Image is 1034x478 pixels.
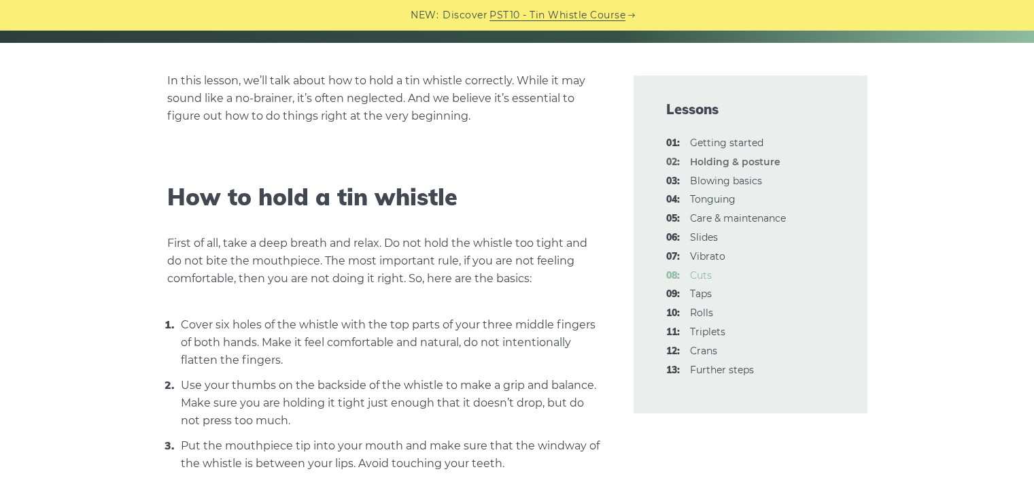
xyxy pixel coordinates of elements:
[167,184,601,211] h2: How to hold a tin whistle
[666,286,680,303] span: 09:
[177,437,601,473] li: Put the mouthpiece tip into your mouth and make sure that the windway of the whistle is between y...
[666,343,680,360] span: 12:
[177,376,601,430] li: Use your thumbs on the backside of the whistle to make a grip and balance. Make sure you are hold...
[690,250,725,262] a: 07:Vibrato
[690,137,763,149] a: 01:Getting started
[690,175,762,187] a: 03:Blowing basics
[690,193,736,205] a: 04:Tonguing
[690,156,780,168] strong: Holding & posture
[443,7,487,23] span: Discover
[666,211,680,227] span: 05:
[666,230,680,246] span: 06:
[690,212,786,224] a: 05:Care & maintenance
[690,364,754,376] a: 13:Further steps
[411,7,438,23] span: NEW:
[489,7,625,23] a: PST10 - Tin Whistle Course
[666,100,835,119] span: Lessons
[666,324,680,341] span: 11:
[690,326,725,338] a: 11:Triplets
[167,235,601,288] p: First of all, take a deep breath and relax. Do not hold the whistle too tight and do not bite the...
[666,192,680,208] span: 04:
[690,288,712,300] a: 09:Taps
[690,269,712,281] a: 08:Cuts
[666,305,680,322] span: 10:
[690,231,718,243] a: 06:Slides
[690,345,717,357] a: 12:Crans
[177,315,601,369] li: Cover six holes of the whistle with the top parts of your three middle fingers of both hands. Mak...
[666,135,680,152] span: 01:
[167,72,601,125] p: In this lesson, we’ll talk about how to hold a tin whistle correctly. While it may sound like a n...
[690,307,713,319] a: 10:Rolls
[666,268,680,284] span: 08:
[666,362,680,379] span: 13:
[666,249,680,265] span: 07:
[666,173,680,190] span: 03:
[666,154,680,171] span: 02:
